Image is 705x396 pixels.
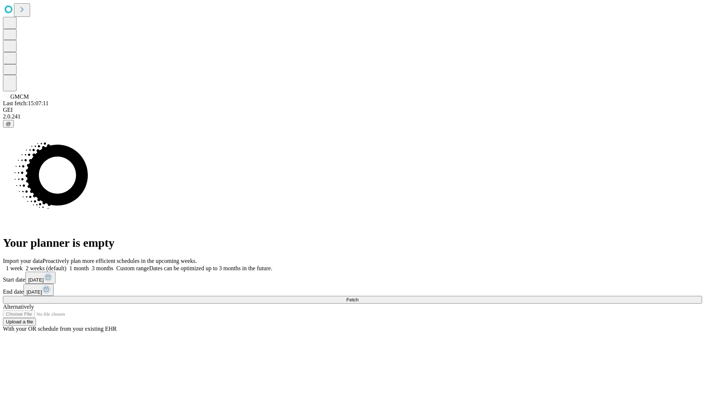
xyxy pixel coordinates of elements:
[3,258,43,264] span: Import your data
[43,258,197,264] span: Proactively plan more efficient schedules in the upcoming weeks.
[6,265,23,271] span: 1 week
[3,272,702,284] div: Start date
[23,284,54,296] button: [DATE]
[3,100,48,106] span: Last fetch: 15:07:11
[3,120,14,128] button: @
[26,265,66,271] span: 2 weeks (default)
[3,304,34,310] span: Alternatively
[10,93,29,100] span: GMCM
[3,284,702,296] div: End date
[346,297,358,302] span: Fetch
[92,265,113,271] span: 3 months
[25,272,55,284] button: [DATE]
[69,265,89,271] span: 1 month
[6,121,11,126] span: @
[28,277,44,283] span: [DATE]
[3,107,702,113] div: GEI
[3,326,117,332] span: With your OR schedule from your existing EHR
[3,296,702,304] button: Fetch
[26,289,42,295] span: [DATE]
[3,113,702,120] div: 2.0.241
[149,265,272,271] span: Dates can be optimized up to 3 months in the future.
[116,265,149,271] span: Custom range
[3,318,36,326] button: Upload a file
[3,236,702,250] h1: Your planner is empty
